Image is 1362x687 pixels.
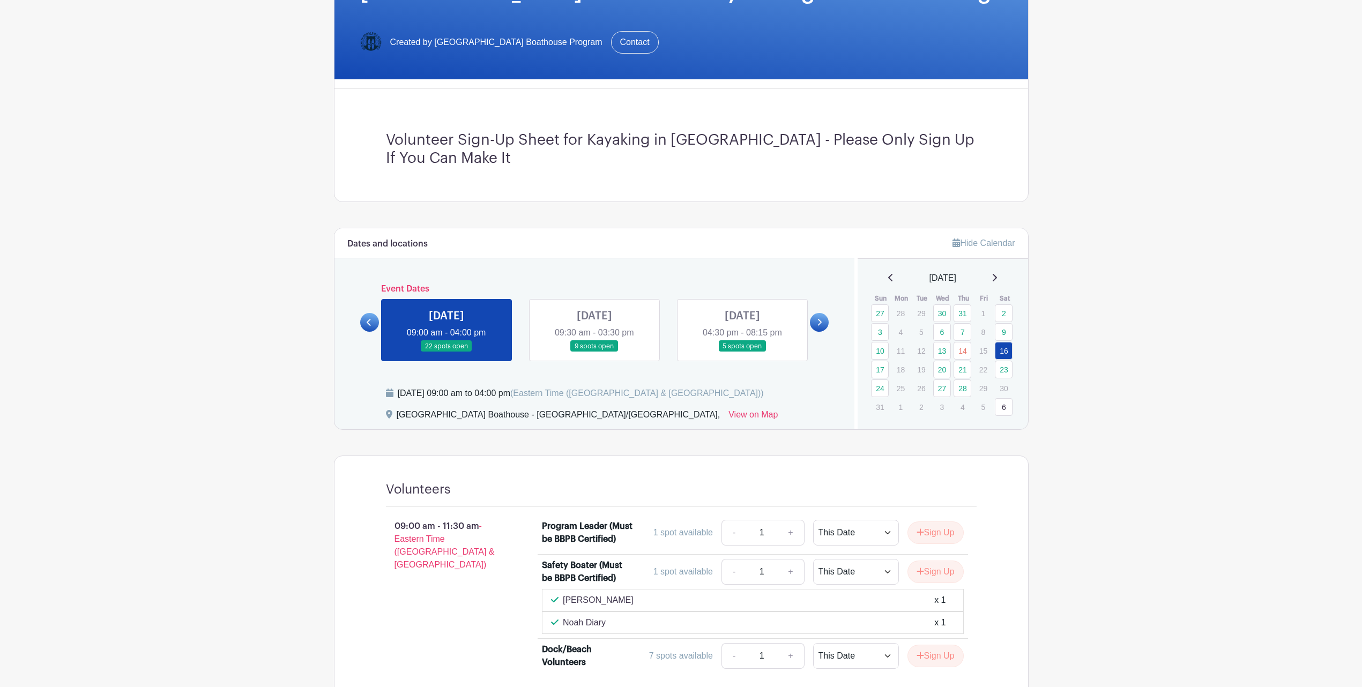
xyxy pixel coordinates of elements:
[907,521,964,544] button: Sign Up
[954,342,971,360] a: 14
[397,408,720,425] div: [GEOGRAPHIC_DATA] Boathouse - [GEOGRAPHIC_DATA]/[GEOGRAPHIC_DATA],
[653,565,713,578] div: 1 spot available
[933,304,951,322] a: 30
[974,361,992,378] p: 22
[390,36,602,49] span: Created by [GEOGRAPHIC_DATA] Boathouse Program
[953,293,974,304] th: Thu
[954,399,971,415] p: 4
[542,520,635,546] div: Program Leader (Must be BBPB Certified)
[871,399,889,415] p: 31
[974,342,992,359] p: 15
[929,272,956,285] span: [DATE]
[995,361,1013,378] a: 23
[933,361,951,378] a: 20
[994,293,1015,304] th: Sat
[912,293,933,304] th: Tue
[360,32,382,53] img: Logo-Title.png
[933,399,951,415] p: 3
[395,521,495,569] span: - Eastern Time ([GEOGRAPHIC_DATA] & [GEOGRAPHIC_DATA])
[728,408,778,425] a: View on Map
[721,559,746,585] a: -
[912,399,930,415] p: 2
[892,324,910,340] p: 4
[892,342,910,359] p: 11
[386,482,451,497] h4: Volunteers
[995,323,1013,341] a: 9
[995,342,1013,360] a: 16
[379,284,810,294] h6: Event Dates
[933,379,951,397] a: 27
[777,520,804,546] a: +
[954,323,971,341] a: 7
[542,643,635,669] div: Dock/Beach Volunteers
[907,561,964,583] button: Sign Up
[777,643,804,669] a: +
[653,526,713,539] div: 1 spot available
[995,380,1013,397] p: 30
[870,293,891,304] th: Sun
[912,324,930,340] p: 5
[892,361,910,378] p: 18
[892,305,910,322] p: 28
[347,239,428,249] h6: Dates and locations
[912,361,930,378] p: 19
[995,398,1013,416] a: 6
[934,616,946,629] div: x 1
[974,305,992,322] p: 1
[954,361,971,378] a: 21
[871,361,889,378] a: 17
[542,559,635,585] div: Safety Boater (Must be BBPB Certified)
[952,238,1015,248] a: Hide Calendar
[721,520,746,546] a: -
[892,399,910,415] p: 1
[871,342,889,360] a: 10
[891,293,912,304] th: Mon
[912,380,930,397] p: 26
[933,293,954,304] th: Wed
[933,342,951,360] a: 13
[912,342,930,359] p: 12
[871,323,889,341] a: 3
[398,387,764,400] div: [DATE] 09:00 am to 04:00 pm
[934,594,946,607] div: x 1
[974,324,992,340] p: 8
[907,645,964,667] button: Sign Up
[871,379,889,397] a: 24
[563,616,606,629] p: Noah Diary
[954,379,971,397] a: 28
[721,643,746,669] a: -
[912,305,930,322] p: 29
[510,389,764,398] span: (Eastern Time ([GEOGRAPHIC_DATA] & [GEOGRAPHIC_DATA]))
[974,380,992,397] p: 29
[649,649,713,662] div: 7 spots available
[563,594,634,607] p: [PERSON_NAME]
[871,304,889,322] a: 27
[892,380,910,397] p: 25
[995,304,1013,322] a: 2
[974,399,992,415] p: 5
[611,31,659,54] a: Contact
[933,323,951,341] a: 6
[974,293,995,304] th: Fri
[386,131,977,167] h3: Volunteer Sign-Up Sheet for Kayaking in [GEOGRAPHIC_DATA] - Please Only Sign Up If You Can Make It
[954,304,971,322] a: 31
[369,516,525,576] p: 09:00 am - 11:30 am
[777,559,804,585] a: +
